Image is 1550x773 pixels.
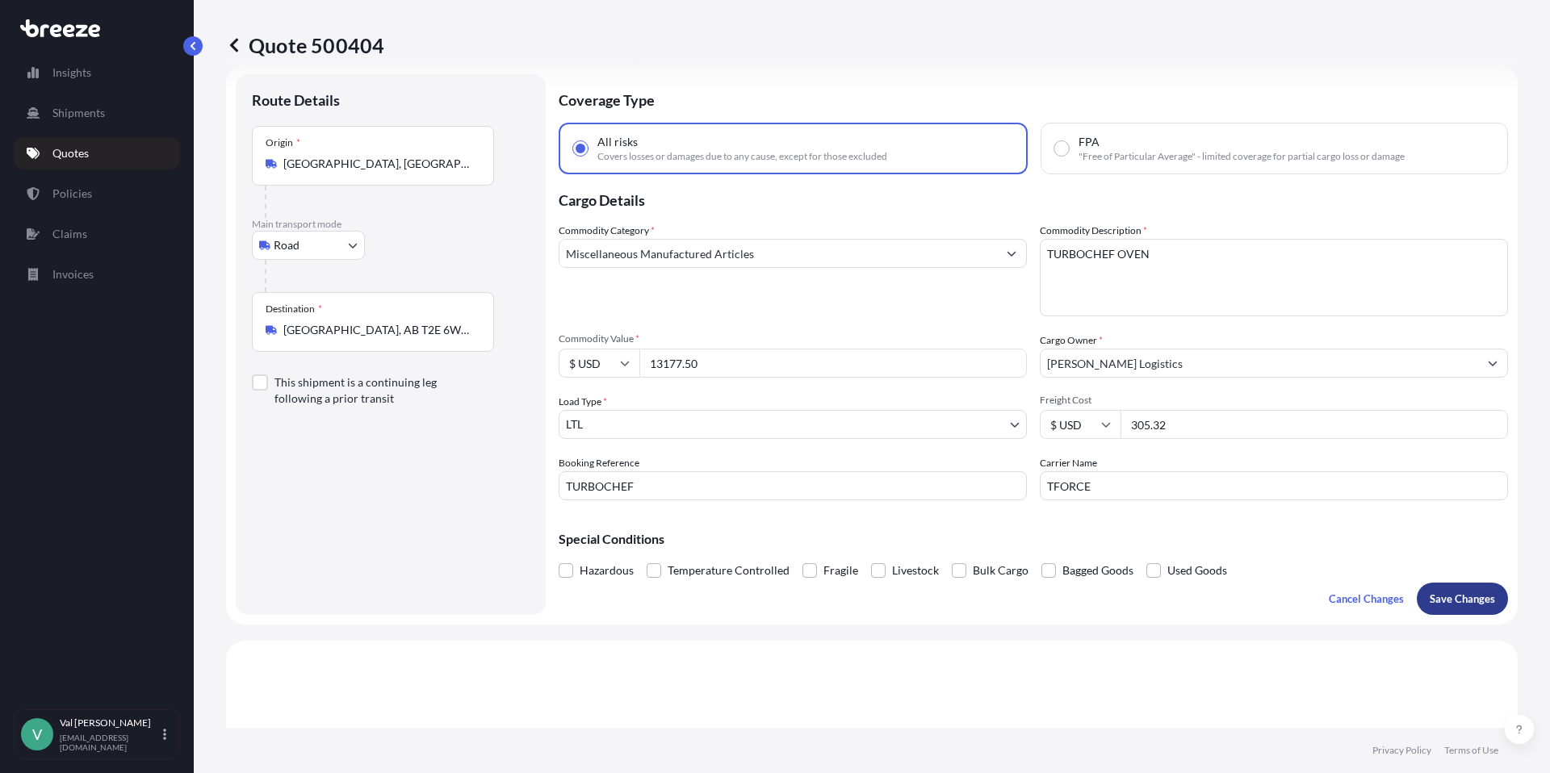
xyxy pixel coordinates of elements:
[1040,455,1097,471] label: Carrier Name
[892,558,939,583] span: Livestock
[226,32,384,58] p: Quote 500404
[1079,134,1100,150] span: FPA
[52,65,91,81] p: Insights
[14,56,180,89] a: Insights
[60,717,160,729] p: Val [PERSON_NAME]
[252,231,365,260] button: Select transport
[52,266,94,282] p: Invoices
[14,258,180,290] a: Invoices
[597,134,638,150] span: All risks
[266,136,300,149] div: Origin
[14,137,180,169] a: Quotes
[1478,349,1507,378] button: Show suggestions
[580,558,634,583] span: Hazardous
[997,239,1026,268] button: Show suggestions
[283,322,474,338] input: Destination
[566,416,583,432] span: LTL
[573,141,588,156] input: All risksCovers losses or damages due to any cause, except for those excluded
[274,374,481,407] label: This shipment is a continuing leg following a prior transit
[14,97,180,129] a: Shipments
[1040,471,1508,500] input: Enter name
[559,332,1027,345] span: Commodity Value
[283,156,474,172] input: Origin
[668,558,790,583] span: Temperature Controlled
[60,733,160,752] p: [EMAIL_ADDRESS][DOMAIN_NAME]
[32,726,42,742] span: V
[52,226,87,242] p: Claims
[52,105,105,121] p: Shipments
[559,174,1508,223] p: Cargo Details
[559,74,1508,123] p: Coverage Type
[1054,141,1069,156] input: FPA"Free of Particular Average" - limited coverage for partial cargo loss or damage
[52,186,92,202] p: Policies
[559,239,997,268] input: Select a commodity type
[1040,394,1508,407] span: Freight Cost
[1040,332,1103,349] label: Cargo Owner
[1329,591,1404,607] p: Cancel Changes
[252,218,530,231] p: Main transport mode
[559,223,655,239] label: Commodity Category
[1316,583,1417,615] button: Cancel Changes
[1167,558,1227,583] span: Used Goods
[1444,744,1498,757] a: Terms of Use
[1417,583,1508,615] button: Save Changes
[973,558,1028,583] span: Bulk Cargo
[266,303,322,315] div: Destination
[1041,349,1478,378] input: Full name
[559,533,1508,545] p: Special Conditions
[14,178,180,210] a: Policies
[1079,150,1405,163] span: "Free of Particular Average" - limited coverage for partial cargo loss or damage
[1372,744,1431,757] a: Privacy Policy
[823,558,858,583] span: Fragile
[1430,591,1495,607] p: Save Changes
[14,218,180,250] a: Claims
[559,394,607,410] span: Load Type
[639,349,1027,378] input: Type amount
[597,150,887,163] span: Covers losses or damages due to any cause, except for those excluded
[274,237,300,253] span: Road
[252,90,340,110] p: Route Details
[52,145,89,161] p: Quotes
[1062,558,1133,583] span: Bagged Goods
[559,410,1027,439] button: LTL
[1040,223,1147,239] label: Commodity Description
[559,455,639,471] label: Booking Reference
[1121,410,1508,439] input: Enter amount
[559,471,1027,500] input: Your internal reference
[1040,239,1508,316] textarea: TURBOCHEF OVEN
